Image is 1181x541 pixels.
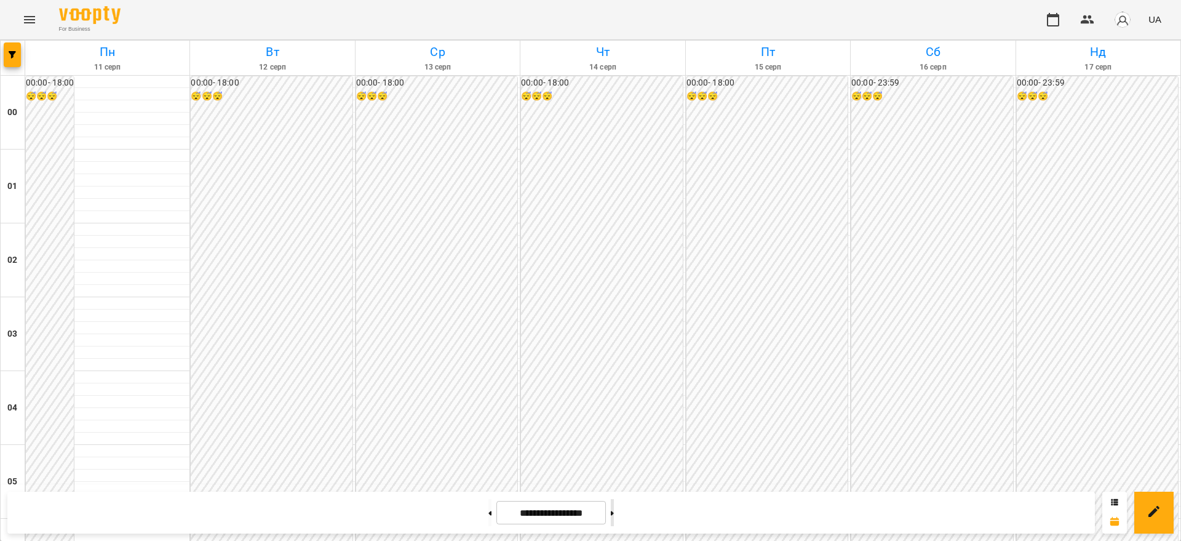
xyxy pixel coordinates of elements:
h6: Сб [853,42,1013,62]
h6: 11 серп [27,62,188,73]
h6: 😴😴😴 [1017,90,1178,103]
h6: 00:00 - 18:00 [686,76,848,90]
h6: 03 [7,327,17,341]
h6: Нд [1018,42,1179,62]
img: Voopty Logo [59,6,121,24]
img: avatar_s.png [1114,11,1131,28]
h6: 00:00 - 18:00 [521,76,682,90]
button: UA [1143,8,1166,31]
button: Menu [15,5,44,34]
h6: 01 [7,180,17,193]
span: UA [1148,13,1161,26]
h6: 😴😴😴 [521,90,682,103]
h6: 04 [7,401,17,415]
h6: 😴😴😴 [686,90,848,103]
h6: 00 [7,106,17,119]
h6: 00:00 - 23:59 [1017,76,1178,90]
h6: 16 серп [853,62,1013,73]
h6: 13 серп [357,62,518,73]
h6: 05 [7,475,17,489]
h6: 02 [7,254,17,267]
h6: 😴😴😴 [356,90,517,103]
h6: 15 серп [688,62,848,73]
h6: 14 серп [522,62,683,73]
h6: 00:00 - 18:00 [26,76,74,90]
h6: Пн [27,42,188,62]
h6: 😴😴😴 [26,90,74,103]
h6: 😴😴😴 [191,90,352,103]
h6: Пт [688,42,848,62]
h6: 17 серп [1018,62,1179,73]
h6: Чт [522,42,683,62]
h6: Ср [357,42,518,62]
h6: 😴😴😴 [851,90,1012,103]
span: For Business [59,25,121,33]
h6: 00:00 - 18:00 [191,76,352,90]
h6: Вт [192,42,352,62]
h6: 00:00 - 18:00 [356,76,517,90]
h6: 00:00 - 23:59 [851,76,1012,90]
h6: 12 серп [192,62,352,73]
